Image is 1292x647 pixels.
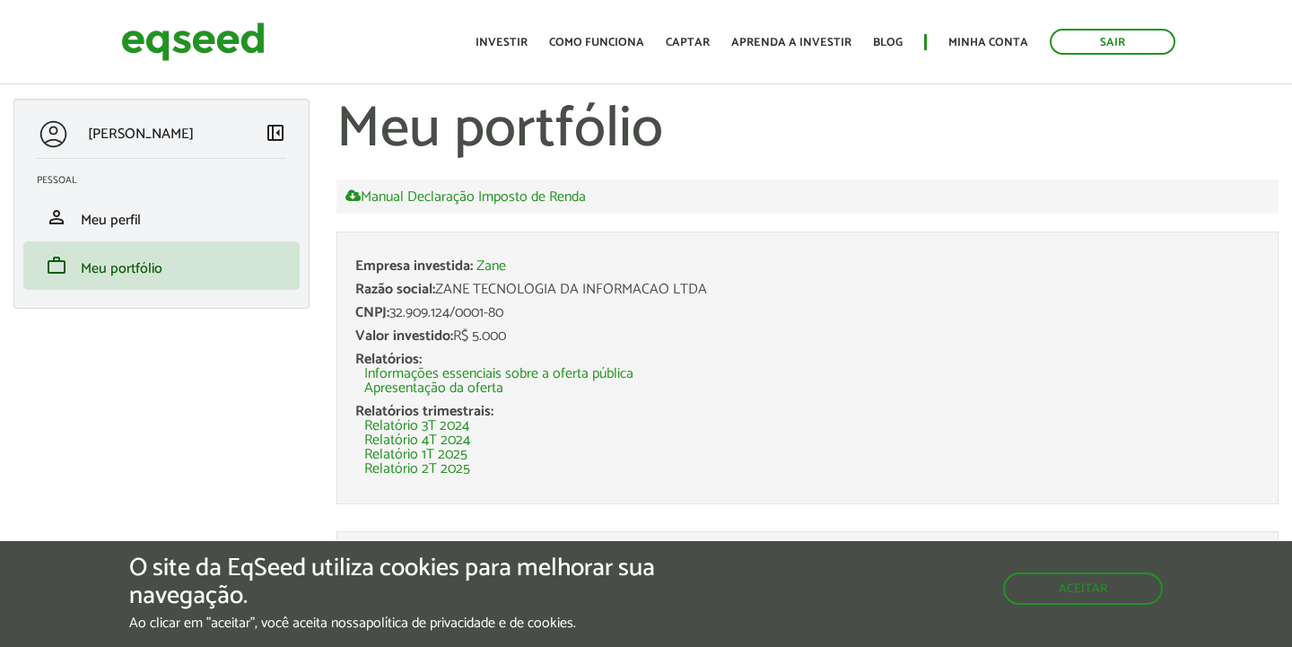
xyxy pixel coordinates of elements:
[666,37,710,48] a: Captar
[366,616,573,631] a: política de privacidade e de cookies
[1003,573,1163,605] button: Aceitar
[355,254,473,278] span: Empresa investida:
[364,462,470,477] a: Relatório 2T 2025
[336,99,1279,162] h1: Meu portfólio
[265,122,286,147] a: Colapsar menu
[364,367,633,381] a: Informações essenciais sobre a oferta pública
[364,419,469,433] a: Relatório 3T 2024
[355,283,1260,297] div: ZANE TECNOLOGIA DA INFORMACAO LTDA
[355,277,435,302] span: Razão social:
[948,37,1028,48] a: Minha conta
[46,206,67,228] span: person
[37,175,300,186] h2: Pessoal
[355,329,1260,344] div: R$ 5.000
[355,324,453,348] span: Valor investido:
[88,126,194,143] p: [PERSON_NAME]
[345,188,586,205] a: Manual Declaração Imposto de Renda
[355,347,422,372] span: Relatórios:
[355,399,493,424] span: Relatórios trimestrais:
[549,37,644,48] a: Como funciona
[129,615,749,632] p: Ao clicar em "aceitar", você aceita nossa .
[265,122,286,144] span: left_panel_close
[37,206,286,228] a: personMeu perfil
[731,37,851,48] a: Aprenda a investir
[129,555,749,610] h5: O site da EqSeed utiliza cookies para melhorar sua navegação.
[37,255,286,276] a: workMeu portfólio
[81,257,162,281] span: Meu portfólio
[355,301,389,325] span: CNPJ:
[81,208,141,232] span: Meu perfil
[1050,29,1175,55] a: Sair
[476,259,506,274] a: Zane
[46,255,67,276] span: work
[873,37,903,48] a: Blog
[23,193,300,241] li: Meu perfil
[23,241,300,290] li: Meu portfólio
[364,433,470,448] a: Relatório 4T 2024
[364,448,467,462] a: Relatório 1T 2025
[355,306,1260,320] div: 32.909.124/0001-80
[121,18,265,66] img: EqSeed
[364,381,503,396] a: Apresentação da oferta
[476,37,528,48] a: Investir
